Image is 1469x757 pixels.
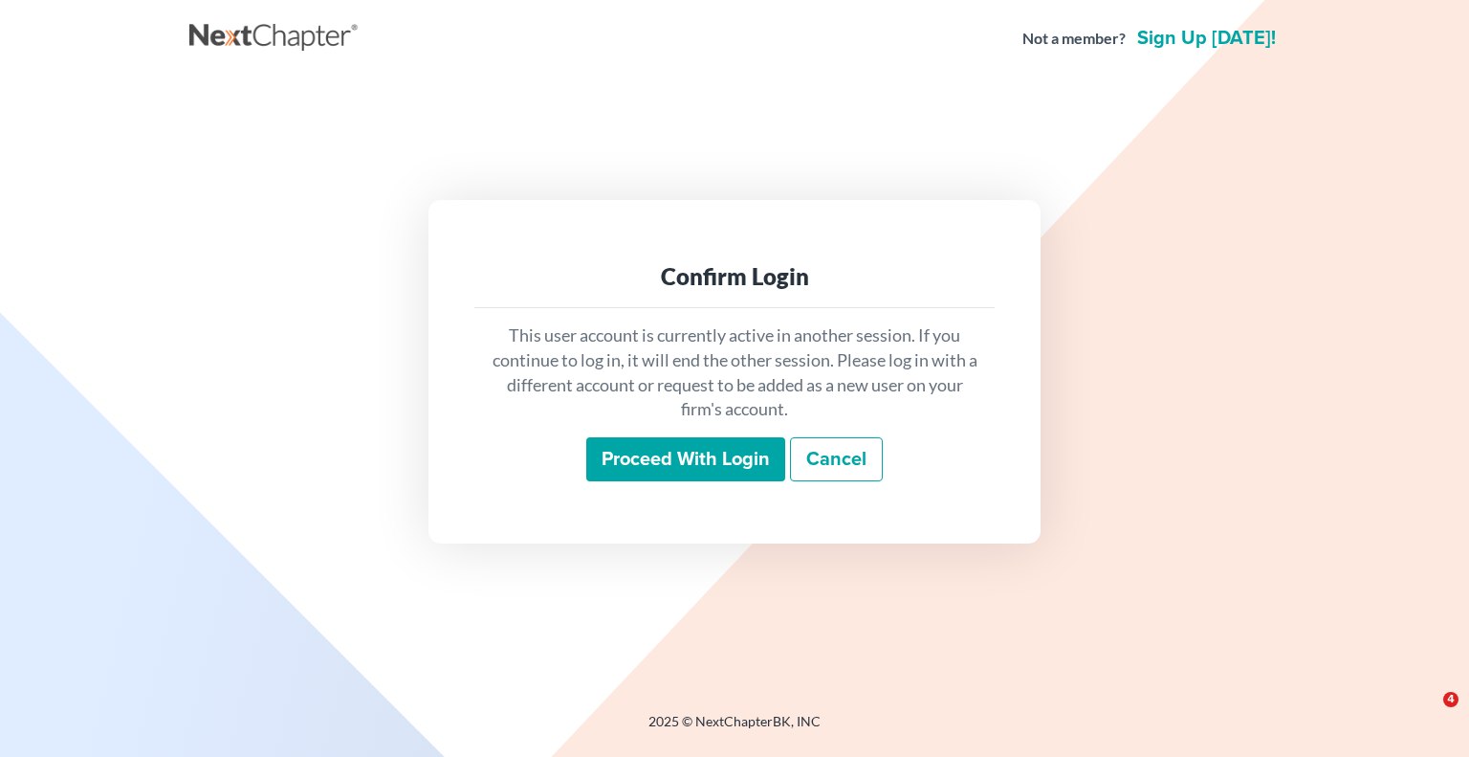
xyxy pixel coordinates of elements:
[1022,28,1126,50] strong: Not a member?
[1443,692,1458,707] span: 4
[490,323,979,422] p: This user account is currently active in another session. If you continue to log in, it will end ...
[1404,692,1450,738] iframe: Intercom live chat
[586,437,785,481] input: Proceed with login
[189,712,1280,746] div: 2025 © NextChapterBK, INC
[490,261,979,292] div: Confirm Login
[790,437,883,481] a: Cancel
[1133,29,1280,48] a: Sign up [DATE]!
